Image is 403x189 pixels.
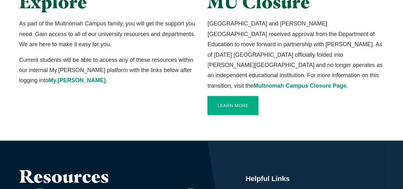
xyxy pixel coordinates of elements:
[19,55,196,86] p: Current students will be able to access any of these resources within our internal My.[PERSON_NAM...
[246,174,384,184] h5: Helpful Links
[207,96,258,115] a: Learn More
[207,18,384,91] p: [GEOGRAPHIC_DATA] and [PERSON_NAME][GEOGRAPHIC_DATA] received approval from the Department of Edu...
[48,77,106,84] a: My.[PERSON_NAME]
[253,83,346,89] a: Multnomah Campus Closure Page
[19,18,196,49] p: As part of the Multnomah Campus family, you will get the support you need. Gain access to all of ...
